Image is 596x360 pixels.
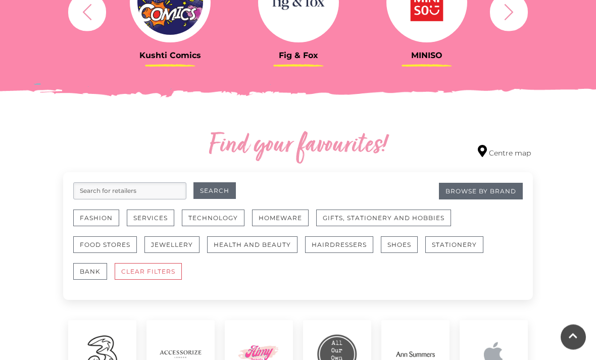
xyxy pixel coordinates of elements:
a: Gifts, Stationery and Hobbies [316,210,459,237]
a: CLEAR FILTERS [115,264,189,290]
a: Health and Beauty [207,237,305,264]
button: Gifts, Stationery and Hobbies [316,210,451,227]
h3: MINISO [370,51,483,61]
a: Shoes [381,237,425,264]
button: Bank [73,264,107,280]
button: CLEAR FILTERS [115,264,182,280]
button: Jewellery [144,237,200,253]
button: Technology [182,210,244,227]
a: Centre map [478,145,531,159]
input: Search for retailers [73,183,186,200]
a: Food Stores [73,237,144,264]
button: Shoes [381,237,418,253]
button: Fashion [73,210,119,227]
h2: Find your favourites! [144,130,452,163]
button: Homeware [252,210,309,227]
a: Fashion [73,210,127,237]
a: Jewellery [144,237,207,264]
button: Stationery [425,237,483,253]
button: Food Stores [73,237,137,253]
a: Technology [182,210,252,237]
a: Browse By Brand [439,183,523,200]
button: Health and Beauty [207,237,297,253]
a: Homeware [252,210,316,237]
button: Search [193,183,236,199]
a: Hairdressers [305,237,381,264]
a: Bank [73,264,115,290]
a: Stationery [425,237,491,264]
a: Services [127,210,182,237]
h3: Kushti Comics [114,51,227,61]
button: Hairdressers [305,237,373,253]
button: Services [127,210,174,227]
h3: Fig & Fox [242,51,355,61]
